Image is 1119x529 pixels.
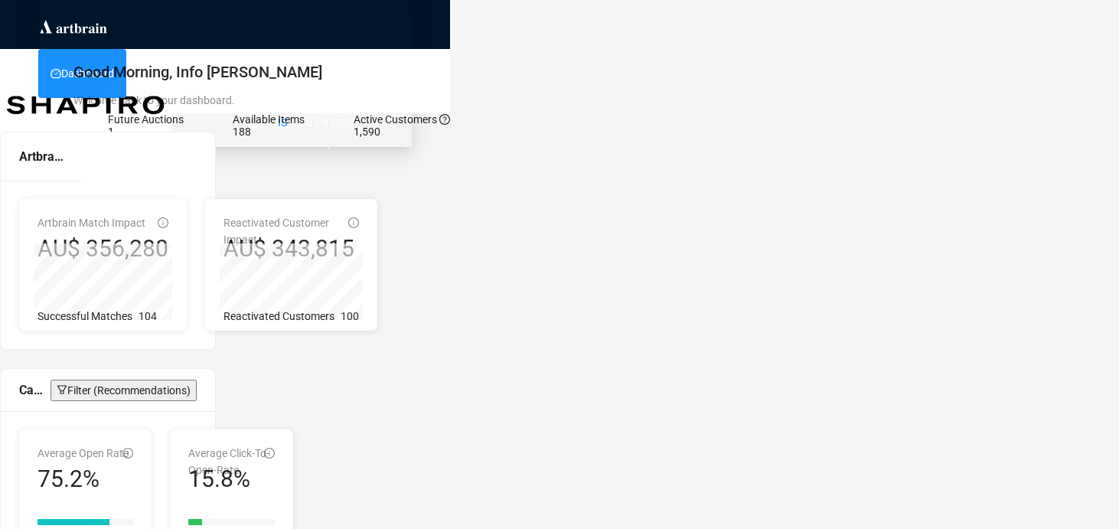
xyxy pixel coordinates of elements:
[38,217,145,229] span: Artbrain Match Impact
[19,147,65,166] div: Artbrain Impact
[158,217,168,228] span: info-circle
[38,447,129,459] span: Average Open Rate
[354,113,450,126] span: Active Customers
[188,447,269,476] span: Average Click-To-Open-Rate
[223,234,359,263] div: AU$ 343,815
[216,49,279,98] a: Customers
[139,310,157,322] span: 104
[223,217,329,246] span: Reactivated Customer Impact
[188,465,275,494] div: 15.8%
[264,448,275,459] span: info-circle
[67,384,191,397] span: Filter (Recommendations)
[73,61,450,83] div: Good Morning, Info [PERSON_NAME]
[57,384,67,395] span: filter
[139,49,191,98] a: Auctions
[19,380,51,400] div: Campaign Performance
[108,113,184,126] div: Future Auctions
[38,234,168,263] div: AU$ 356,280
[38,310,132,322] span: Successful Matches
[122,448,133,459] span: info-circle
[51,380,197,401] button: Filter (Recommendations)
[38,465,129,494] div: 75.2%
[73,92,450,109] div: Welcome back to your dashboard.
[233,126,251,138] span: 188
[233,113,305,126] div: Available Items
[51,49,114,98] a: Dashboard
[108,126,114,138] span: 1
[348,217,359,228] span: info-circle
[439,114,450,125] span: question-circle
[303,49,368,98] a: Campaigns
[38,18,109,35] img: logo
[354,126,380,138] span: 1,590
[341,310,359,322] span: 100
[223,310,334,322] span: Reactivated Customers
